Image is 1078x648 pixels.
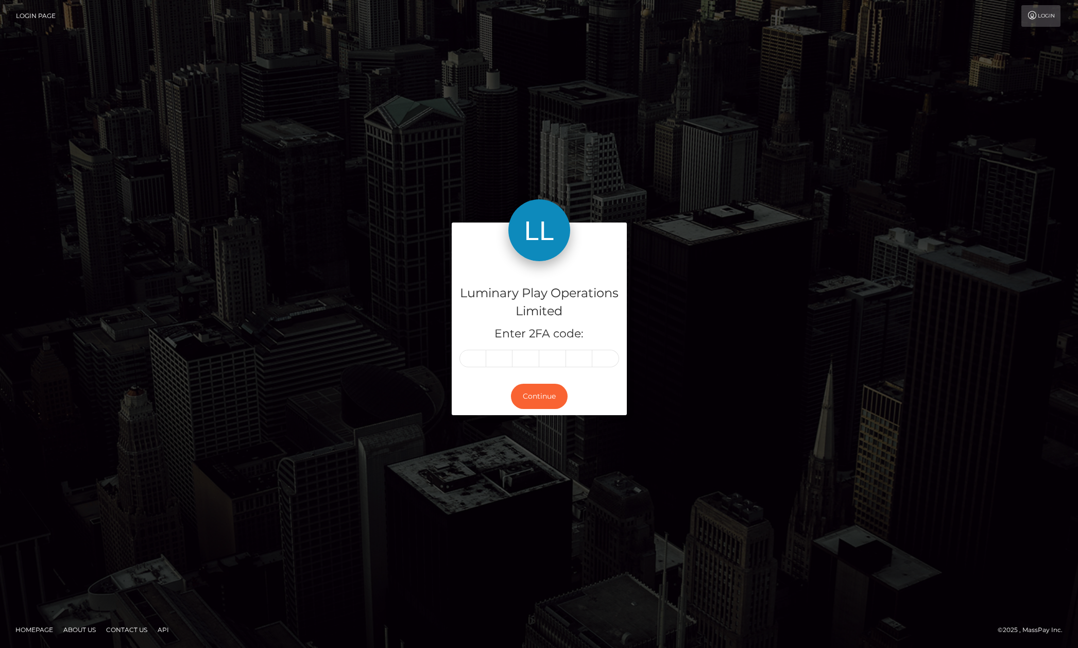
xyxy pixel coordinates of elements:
[459,326,619,342] h5: Enter 2FA code:
[998,624,1070,636] div: © 2025 , MassPay Inc.
[459,284,619,320] h4: Luminary Play Operations Limited
[508,199,570,261] img: Luminary Play Operations Limited
[1021,5,1060,27] a: Login
[102,622,151,638] a: Contact Us
[16,5,56,27] a: Login Page
[11,622,57,638] a: Homepage
[511,384,568,409] button: Continue
[153,622,173,638] a: API
[59,622,100,638] a: About Us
